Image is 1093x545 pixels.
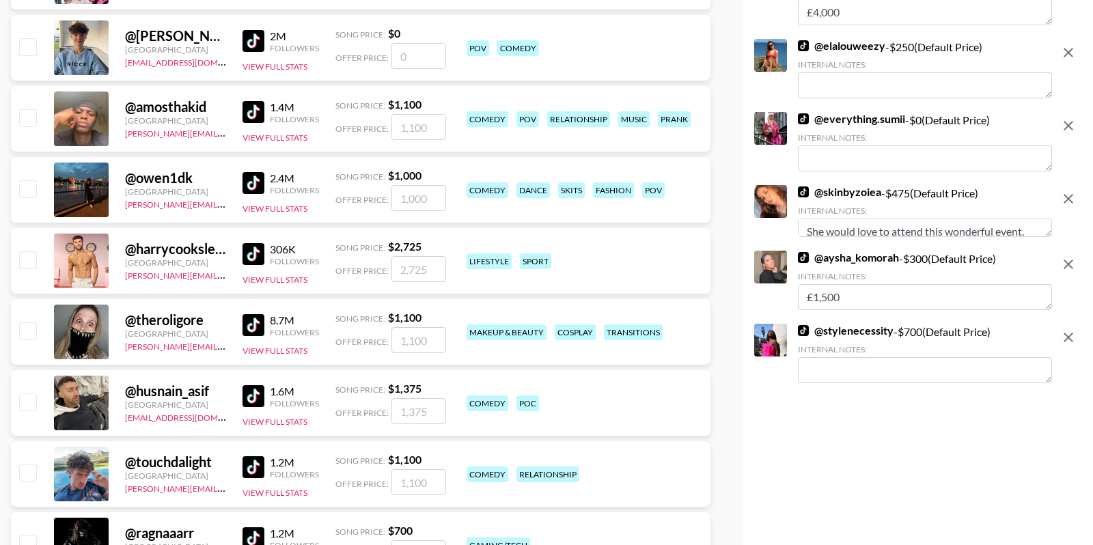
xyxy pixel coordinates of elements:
div: comedy [467,111,508,127]
div: 1.2M [270,456,319,469]
div: Followers [270,256,319,266]
img: TikTok [798,186,809,197]
div: - $ 475 (Default Price) [798,185,1052,237]
a: @aysha_komorah [798,251,899,264]
button: remove [1055,185,1082,212]
button: View Full Stats [243,204,307,214]
div: comedy [467,466,508,482]
div: @ [PERSON_NAME].stee1e [125,27,226,44]
div: - $ 300 (Default Price) [798,251,1052,310]
input: 2,725 [391,256,446,282]
div: [GEOGRAPHIC_DATA] [125,115,226,126]
span: Song Price: [335,385,385,395]
button: View Full Stats [243,417,307,427]
button: View Full Stats [243,132,307,143]
span: Song Price: [335,456,385,466]
a: @skinbyzoiea [798,185,881,199]
div: Followers [270,398,319,408]
span: Offer Price: [335,408,389,418]
button: View Full Stats [243,488,307,498]
button: remove [1055,324,1082,351]
a: [PERSON_NAME][EMAIL_ADDRESS][DOMAIN_NAME] [125,126,327,139]
span: Offer Price: [335,53,389,63]
div: Internal Notes: [798,271,1052,281]
div: 2.4M [270,171,319,185]
div: sport [520,253,551,269]
strong: $ 1,100 [388,311,421,324]
div: [GEOGRAPHIC_DATA] [125,400,226,410]
div: [GEOGRAPHIC_DATA] [125,471,226,481]
a: [EMAIL_ADDRESS][DOMAIN_NAME] [125,410,262,423]
div: pov [642,182,665,198]
div: [GEOGRAPHIC_DATA] [125,329,226,339]
img: TikTok [798,252,809,263]
span: Offer Price: [335,195,389,205]
img: TikTok [798,325,809,336]
img: TikTok [798,40,809,51]
div: [GEOGRAPHIC_DATA] [125,44,226,55]
div: 8.7M [270,313,319,327]
span: Song Price: [335,242,385,253]
strong: $ 0 [388,27,400,40]
img: TikTok [798,113,809,124]
div: comedy [467,182,508,198]
div: - $ 0 (Default Price) [798,112,1052,171]
button: remove [1055,39,1082,66]
div: lifestyle [467,253,512,269]
img: TikTok [243,456,264,478]
span: Song Price: [335,171,385,182]
div: Followers [270,114,319,124]
input: 1,100 [391,327,446,353]
div: relationship [516,466,579,482]
div: @ harrycooksley8 [125,240,226,257]
input: 1,000 [391,185,446,211]
span: Song Price: [335,29,385,40]
strong: $ 1,375 [388,382,421,395]
div: prank [658,111,691,127]
strong: $ 700 [388,524,413,537]
strong: $ 1,100 [388,453,421,466]
button: View Full Stats [243,61,307,72]
div: relationship [547,111,610,127]
div: transitions [604,324,663,340]
span: Song Price: [335,100,385,111]
input: 1,375 [391,398,446,424]
span: Song Price: [335,313,385,324]
a: @elalouweezy [798,39,885,53]
div: Internal Notes: [798,132,1052,143]
div: Internal Notes: [798,206,1052,216]
div: Followers [270,43,319,53]
div: [GEOGRAPHIC_DATA] [125,186,226,197]
strong: $ 1,100 [388,98,421,111]
div: @ touchdalight [125,453,226,471]
div: 2M [270,29,319,43]
input: 0 [391,43,446,69]
div: [GEOGRAPHIC_DATA] [125,257,226,268]
span: Offer Price: [335,337,389,347]
div: pov [467,40,489,56]
span: Offer Price: [335,479,389,489]
div: comedy [467,395,508,411]
div: poc [516,395,539,411]
div: 1.4M [270,100,319,114]
div: fashion [593,182,634,198]
div: skits [558,182,585,198]
div: @ owen1dk [125,169,226,186]
button: View Full Stats [243,275,307,285]
div: music [618,111,650,127]
span: Offer Price: [335,266,389,276]
a: [PERSON_NAME][EMAIL_ADDRESS][DOMAIN_NAME] [125,481,327,494]
div: Followers [270,327,319,337]
button: remove [1055,251,1082,278]
div: @ husnain_asif [125,382,226,400]
div: @ ragnaaarr [125,525,226,542]
input: 1,100 [391,469,446,495]
img: TikTok [243,385,264,407]
div: comedy [497,40,539,56]
div: - $ 700 (Default Price) [798,324,1052,383]
img: TikTok [243,172,264,194]
textarea: She would love to attend this wonderful event. [798,219,1052,237]
input: 1,100 [391,114,446,140]
a: [PERSON_NAME][EMAIL_ADDRESS][DOMAIN_NAME] [125,268,327,281]
div: @ theroligore [125,311,226,329]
